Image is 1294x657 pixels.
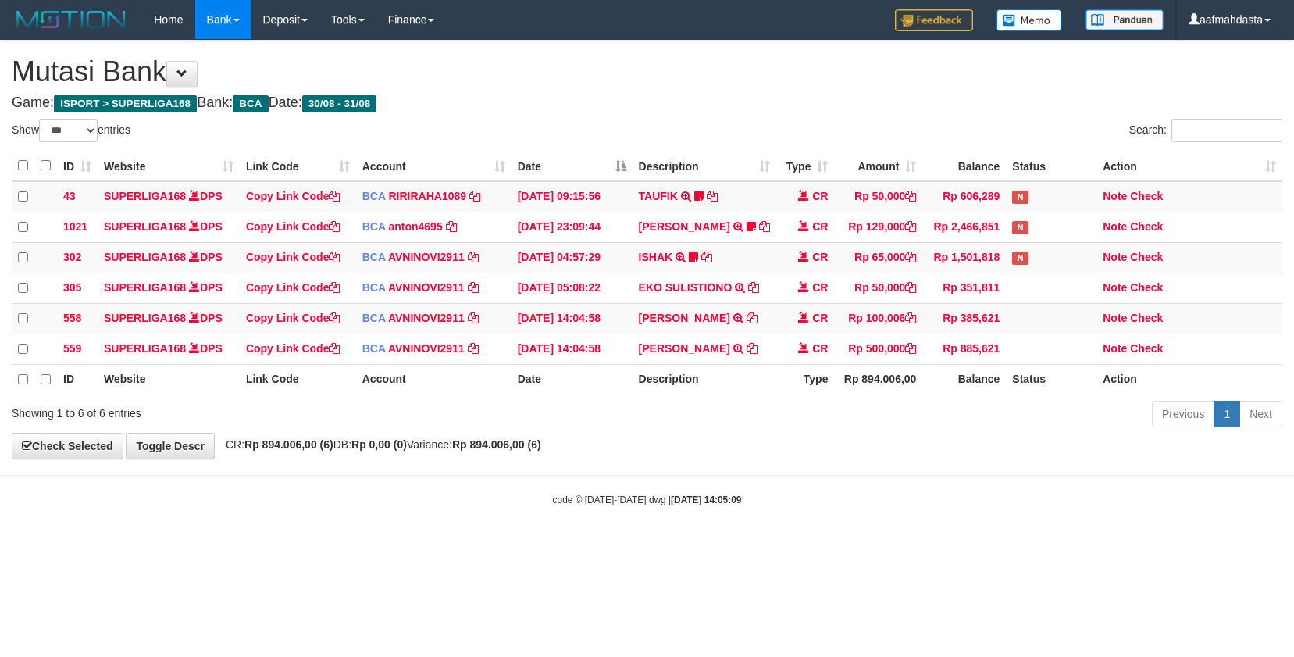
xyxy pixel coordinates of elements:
[922,242,1006,273] td: Rp 1,501,818
[747,312,758,324] a: Copy ANDI PRAMAJAYA to clipboard
[905,281,916,294] a: Copy Rp 50,000 to clipboard
[446,220,457,233] a: Copy anton4695 to clipboard
[1171,119,1282,142] input: Search:
[512,151,633,181] th: Date: activate to sort column descending
[512,303,633,334] td: [DATE] 14:04:58
[1130,281,1163,294] a: Check
[905,312,916,324] a: Copy Rp 100,006 to clipboard
[104,342,186,355] a: SUPERLIGA168
[812,190,828,202] span: CR
[1012,191,1028,204] span: Has Note
[362,220,386,233] span: BCA
[1103,220,1127,233] a: Note
[834,242,922,273] td: Rp 65,000
[12,399,527,421] div: Showing 1 to 6 of 6 entries
[388,251,465,263] a: AVNINOVI2911
[12,433,123,459] a: Check Selected
[512,273,633,303] td: [DATE] 05:08:22
[834,151,922,181] th: Amount: activate to sort column ascending
[63,220,87,233] span: 1021
[812,312,828,324] span: CR
[233,95,268,112] span: BCA
[1103,281,1127,294] a: Note
[1130,312,1163,324] a: Check
[776,151,834,181] th: Type: activate to sort column ascending
[362,281,386,294] span: BCA
[701,251,712,263] a: Copy ISHAK to clipboard
[639,281,733,294] a: EKO SULISTIONO
[98,151,240,181] th: Website: activate to sort column ascending
[707,190,718,202] a: Copy TAUFIK to clipboard
[639,220,730,233] a: [PERSON_NAME]
[812,342,828,355] span: CR
[512,364,633,395] th: Date
[57,364,98,395] th: ID
[362,190,386,202] span: BCA
[362,251,386,263] span: BCA
[1096,364,1282,395] th: Action
[1214,401,1240,427] a: 1
[671,495,741,505] strong: [DATE] 14:05:09
[922,334,1006,364] td: Rp 885,621
[1006,364,1096,395] th: Status
[104,220,186,233] a: SUPERLIGA168
[468,251,479,263] a: Copy AVNINOVI2911 to clipboard
[98,212,240,242] td: DPS
[98,334,240,364] td: DPS
[98,303,240,334] td: DPS
[388,342,465,355] a: AVNINOVI2911
[1012,252,1028,265] span: Has Note
[356,364,512,395] th: Account
[922,303,1006,334] td: Rp 385,621
[812,220,828,233] span: CR
[905,190,916,202] a: Copy Rp 50,000 to clipboard
[812,281,828,294] span: CR
[246,220,340,233] a: Copy Link Code
[747,342,758,355] a: Copy EBILLIO IVANKA to clipboard
[922,364,1006,395] th: Balance
[362,312,386,324] span: BCA
[905,251,916,263] a: Copy Rp 65,000 to clipboard
[834,303,922,334] td: Rp 100,006
[104,190,186,202] a: SUPERLIGA168
[834,364,922,395] th: Rp 894.006,00
[996,9,1062,31] img: Button%20Memo.svg
[63,312,81,324] span: 558
[246,342,340,355] a: Copy Link Code
[922,212,1006,242] td: Rp 2,466,851
[1085,9,1164,30] img: panduan.png
[512,181,633,212] td: [DATE] 09:15:56
[218,438,541,451] span: CR: DB: Variance:
[922,181,1006,212] td: Rp 606,289
[240,151,356,181] th: Link Code: activate to sort column ascending
[905,220,916,233] a: Copy Rp 129,000 to clipboard
[12,8,130,31] img: MOTION_logo.png
[633,364,777,395] th: Description
[1012,221,1028,234] span: Has Note
[812,251,828,263] span: CR
[834,181,922,212] td: Rp 50,000
[1152,401,1214,427] a: Previous
[1103,251,1127,263] a: Note
[834,334,922,364] td: Rp 500,000
[362,342,386,355] span: BCA
[905,342,916,355] a: Copy Rp 500,000 to clipboard
[1129,119,1282,142] label: Search:
[834,212,922,242] td: Rp 129,000
[922,151,1006,181] th: Balance
[1130,342,1163,355] a: Check
[1130,251,1163,263] a: Check
[1130,190,1163,202] a: Check
[1006,151,1096,181] th: Status
[639,190,678,202] a: TAUFIK
[244,438,333,451] strong: Rp 894.006,00 (6)
[63,281,81,294] span: 305
[748,281,759,294] a: Copy EKO SULISTIONO to clipboard
[246,251,340,263] a: Copy Link Code
[553,495,742,505] small: code © [DATE]-[DATE] dwg |
[469,190,480,202] a: Copy RIRIRAHA1089 to clipboard
[639,251,673,263] a: ISHAK
[12,95,1282,111] h4: Game: Bank: Date:
[98,273,240,303] td: DPS
[1103,190,1127,202] a: Note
